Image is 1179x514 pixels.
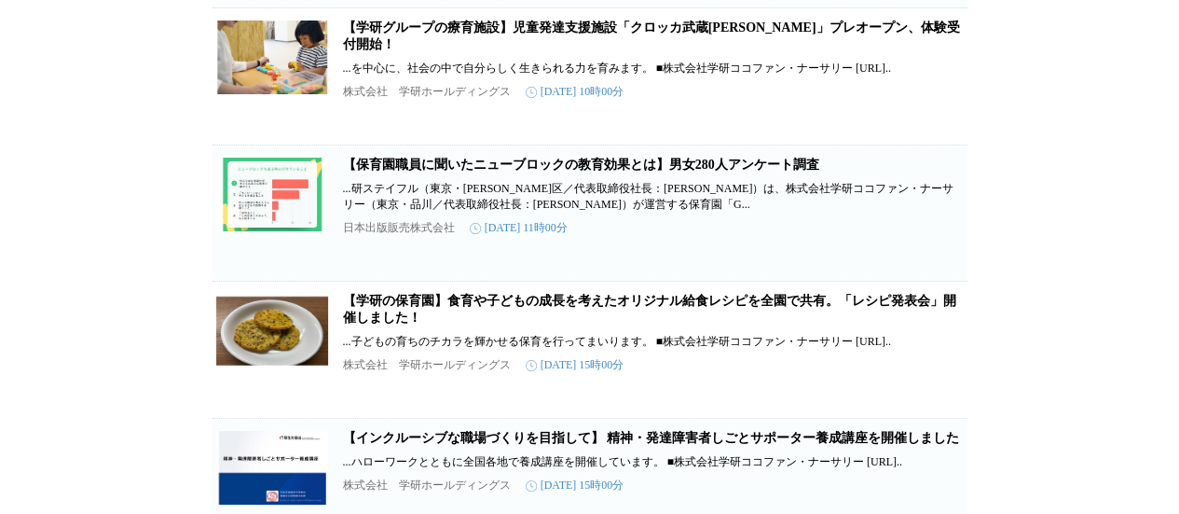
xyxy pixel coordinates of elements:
[343,454,964,470] p: ...ハローワークとともに全国各地で養成講座を開催しています。 ■株式会社学研ココファン・ナーサリー [URL]..
[216,20,328,94] img: 【学研グループの療育施設】児童発達支援施設「クロッカ武蔵中原」プレオープン、体験受付開始！
[216,430,328,505] img: 【インクルーシブな職場づくりを目指して】 精神・発達障害者しごとサポーター養成講座を開催しました
[343,181,964,213] p: ...研ステイフル（東京・[PERSON_NAME]区／代表取締役社長：[PERSON_NAME]）は、株式会社学研ココファン・ナーサリー（東京・品川／代表取締役社⻑：[PERSON_NAME]...
[343,84,511,100] p: 株式会社 学研ホールディングス
[343,357,511,373] p: 株式会社 学研ホールディングス
[343,61,964,76] p: ...を中心に、社会の中で自分らしく生きられる力を育みます。 ■株式会社学研ココファン・ナーサリー [URL]..
[526,478,624,493] time: [DATE] 15時00分
[343,294,956,325] a: 【学研の保育園】食育や子どもの成長を考えたオリジナル給食レシピを全園で共有。「レシピ発表会」開催しました！
[526,357,624,373] time: [DATE] 15時00分
[526,84,624,100] time: [DATE] 10時00分
[343,334,964,350] p: ...子どもの育ちのチカラを輝かせる保育を行ってまいります。 ■株式会社学研ココファン・ナーサリー [URL]..
[343,21,960,51] a: 【学研グループの療育施設】児童発達支援施設「クロッカ武蔵[PERSON_NAME]」プレオープン、体験受付開始！
[216,157,328,231] img: 【保育園職員に聞いたニューブロックの教育効果とは】男女280人アンケート調査
[343,478,511,493] p: 株式会社 学研ホールディングス
[343,220,455,236] p: 日本出版販売株式会社
[470,220,568,236] time: [DATE] 11時00分
[343,431,960,445] a: 【インクルーシブな職場づくりを目指して】 精神・発達障害者しごとサポーター養成講座を開催しました
[343,158,819,172] a: 【保育園職員に聞いたニューブロックの教育効果とは】男女280人アンケート調査
[216,293,328,368] img: 【学研の保育園】食育や子どもの成長を考えたオリジナル給食レシピを全園で共有。「レシピ発表会」開催しました！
